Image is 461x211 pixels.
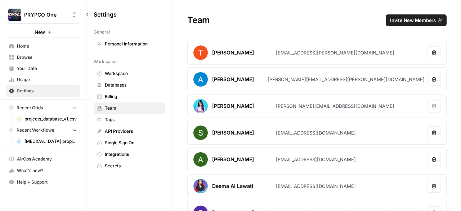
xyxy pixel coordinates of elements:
[6,102,80,113] button: Recent Grids
[6,85,80,97] a: Settings
[13,113,80,125] a: projects_database_v1.csv
[105,117,162,123] span: Tags
[17,105,43,111] span: Recent Grids
[94,126,165,137] a: API Providers
[212,102,254,110] div: [PERSON_NAME]
[8,8,21,21] img: PRYPCO One Logo
[105,105,162,111] span: Team
[193,45,208,60] img: avatar
[17,76,77,83] span: Usage
[6,27,80,38] button: New
[105,163,162,169] span: Secrets
[24,11,68,18] span: PRYPCO One
[193,72,208,87] img: avatar
[193,126,208,140] img: avatar
[6,6,80,24] button: Workspace: PRYPCO One
[17,43,77,49] span: Home
[24,116,77,122] span: projects_database_v1.csv
[17,127,54,133] span: Recent Workflows
[6,52,80,63] a: Browse
[193,179,208,193] img: avatar
[276,102,394,110] div: [PERSON_NAME][EMAIL_ADDRESS][DOMAIN_NAME]
[6,40,80,52] a: Home
[268,76,425,83] div: [PERSON_NAME][EMAIL_ADDRESS][PERSON_NAME][DOMAIN_NAME]
[276,49,394,56] div: [EMAIL_ADDRESS][PERSON_NAME][DOMAIN_NAME]
[193,99,208,113] img: avatar
[390,17,436,24] span: Invite New Members
[17,88,77,94] span: Settings
[212,183,253,190] div: Deema Al Lawati
[94,149,165,160] a: Integrations
[105,93,162,100] span: Billing
[105,151,162,158] span: Integrations
[17,65,77,72] span: Your Data
[212,76,254,83] div: [PERSON_NAME]
[212,129,254,136] div: [PERSON_NAME]
[105,140,162,146] span: Single Sign On
[13,136,80,147] a: [MEDICAL_DATA] propjects enhancement
[6,125,80,136] button: Recent Workflows
[94,91,165,102] a: Billing
[94,79,165,91] a: Databases
[17,54,77,61] span: Browse
[94,137,165,149] a: Single Sign On
[212,156,254,163] div: [PERSON_NAME]
[105,41,162,47] span: Personal Information
[94,58,117,65] span: Workspace
[276,129,356,136] div: [EMAIL_ADDRESS][DOMAIN_NAME]
[6,153,80,165] a: AirOps Academy
[386,14,447,26] button: Invite New Members
[193,152,208,167] img: avatar
[105,82,162,88] span: Databases
[6,63,80,74] a: Your Data
[276,156,356,163] div: [EMAIL_ADDRESS][DOMAIN_NAME]
[24,138,77,145] span: [MEDICAL_DATA] propjects enhancement
[105,128,162,135] span: API Providers
[212,49,254,56] div: [PERSON_NAME]
[17,156,77,162] span: AirOps Academy
[6,74,80,85] a: Usage
[94,114,165,126] a: Tags
[94,38,165,50] a: Personal Information
[17,179,77,185] span: Help + Support
[94,102,165,114] a: Team
[6,165,80,176] button: What's new?
[94,160,165,172] a: Secrets
[105,70,162,77] span: Workspace
[173,14,461,26] div: Team
[94,29,110,35] span: General
[94,10,117,19] span: Settings
[276,183,356,190] div: [EMAIL_ADDRESS][DOMAIN_NAME]
[6,176,80,188] button: Help + Support
[35,28,45,36] span: New
[94,68,165,79] a: Workspace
